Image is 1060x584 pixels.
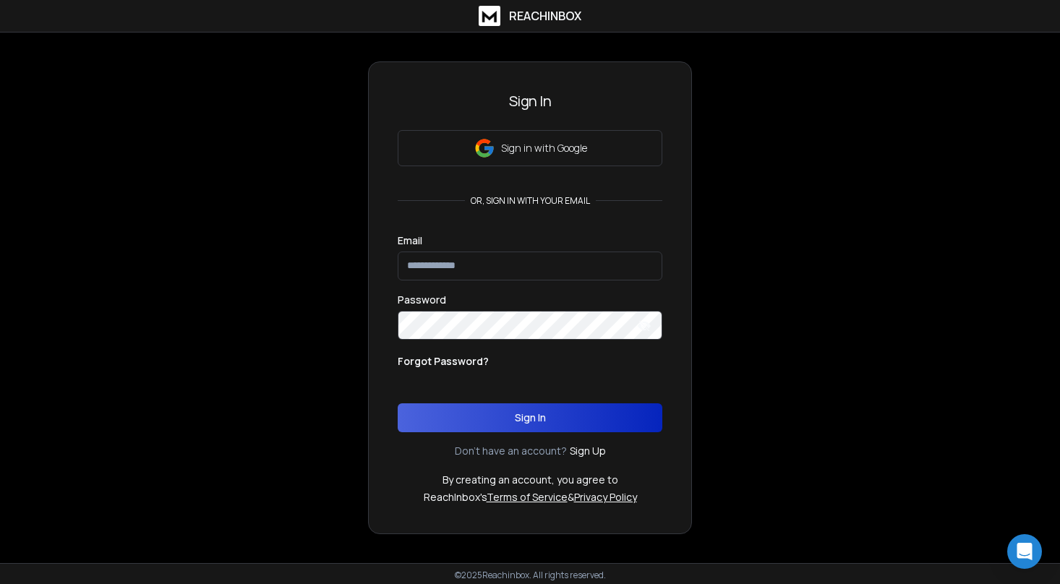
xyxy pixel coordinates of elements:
[465,195,596,207] p: or, sign in with your email
[570,444,606,458] a: Sign Up
[455,444,567,458] p: Don't have an account?
[398,130,662,166] button: Sign in with Google
[479,6,500,26] img: logo
[398,236,422,246] label: Email
[398,91,662,111] h3: Sign In
[455,570,606,581] p: © 2025 Reachinbox. All rights reserved.
[398,354,489,369] p: Forgot Password?
[1007,534,1042,569] div: Open Intercom Messenger
[443,473,618,487] p: By creating an account, you agree to
[509,7,581,25] h1: ReachInbox
[398,403,662,432] button: Sign In
[424,490,637,504] p: ReachInbox's &
[487,490,568,504] a: Terms of Service
[398,295,446,305] label: Password
[479,6,581,26] a: ReachInbox
[574,490,637,504] a: Privacy Policy
[501,141,587,155] p: Sign in with Google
